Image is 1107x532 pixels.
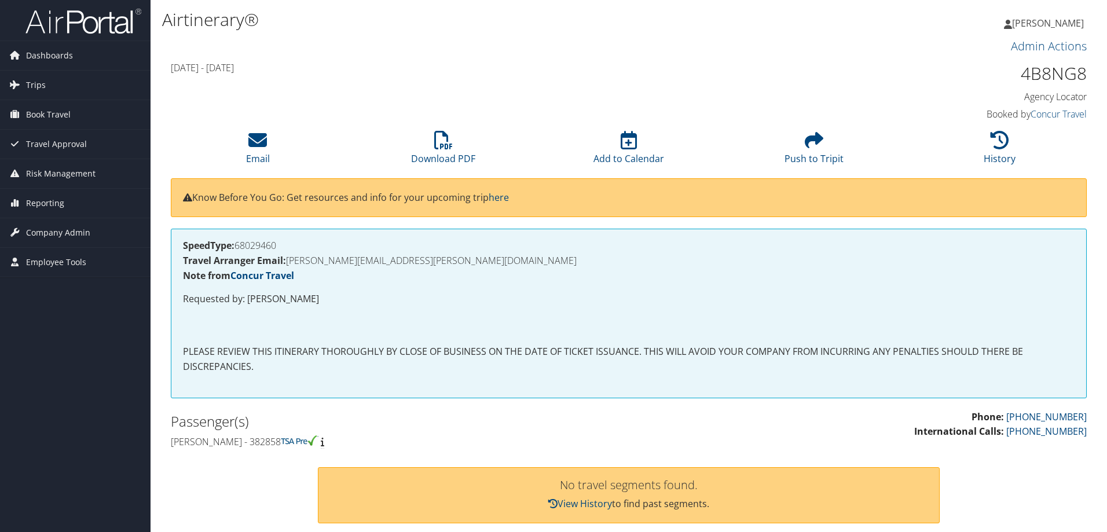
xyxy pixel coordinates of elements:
[330,479,928,491] h3: No travel segments found.
[26,248,86,277] span: Employee Tools
[230,269,294,282] a: Concur Travel
[972,410,1004,423] strong: Phone:
[26,41,73,70] span: Dashboards
[26,218,90,247] span: Company Admin
[1004,6,1095,41] a: [PERSON_NAME]
[548,497,612,510] a: View History
[26,100,71,129] span: Book Travel
[171,435,620,448] h4: [PERSON_NAME] - 382858
[1006,425,1087,438] a: [PHONE_NUMBER]
[984,137,1016,165] a: History
[914,425,1004,438] strong: International Calls:
[183,190,1075,206] p: Know Before You Go: Get resources and info for your upcoming trip
[1012,17,1084,30] span: [PERSON_NAME]
[26,71,46,100] span: Trips
[171,412,620,431] h2: Passenger(s)
[871,108,1087,120] h4: Booked by
[246,137,270,165] a: Email
[871,61,1087,86] h1: 4B8NG8
[871,90,1087,103] h4: Agency Locator
[183,239,234,252] strong: SpeedType:
[25,8,141,35] img: airportal-logo.png
[183,344,1075,374] p: PLEASE REVIEW THIS ITINERARY THOROUGHLY BY CLOSE OF BUSINESS ON THE DATE OF TICKET ISSUANCE. THIS...
[171,61,853,74] h4: [DATE] - [DATE]
[785,137,844,165] a: Push to Tripit
[183,256,1075,265] h4: [PERSON_NAME][EMAIL_ADDRESS][PERSON_NAME][DOMAIN_NAME]
[162,8,785,32] h1: Airtinerary®
[26,159,96,188] span: Risk Management
[183,269,294,282] strong: Note from
[281,435,318,446] img: tsa-precheck.png
[183,292,1075,307] p: Requested by: [PERSON_NAME]
[593,137,664,165] a: Add to Calendar
[1006,410,1087,423] a: [PHONE_NUMBER]
[330,497,928,512] p: to find past segments.
[489,191,509,204] a: here
[411,137,475,165] a: Download PDF
[183,241,1075,250] h4: 68029460
[26,189,64,218] span: Reporting
[1011,38,1087,54] a: Admin Actions
[1031,108,1087,120] a: Concur Travel
[183,254,286,267] strong: Travel Arranger Email:
[26,130,87,159] span: Travel Approval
